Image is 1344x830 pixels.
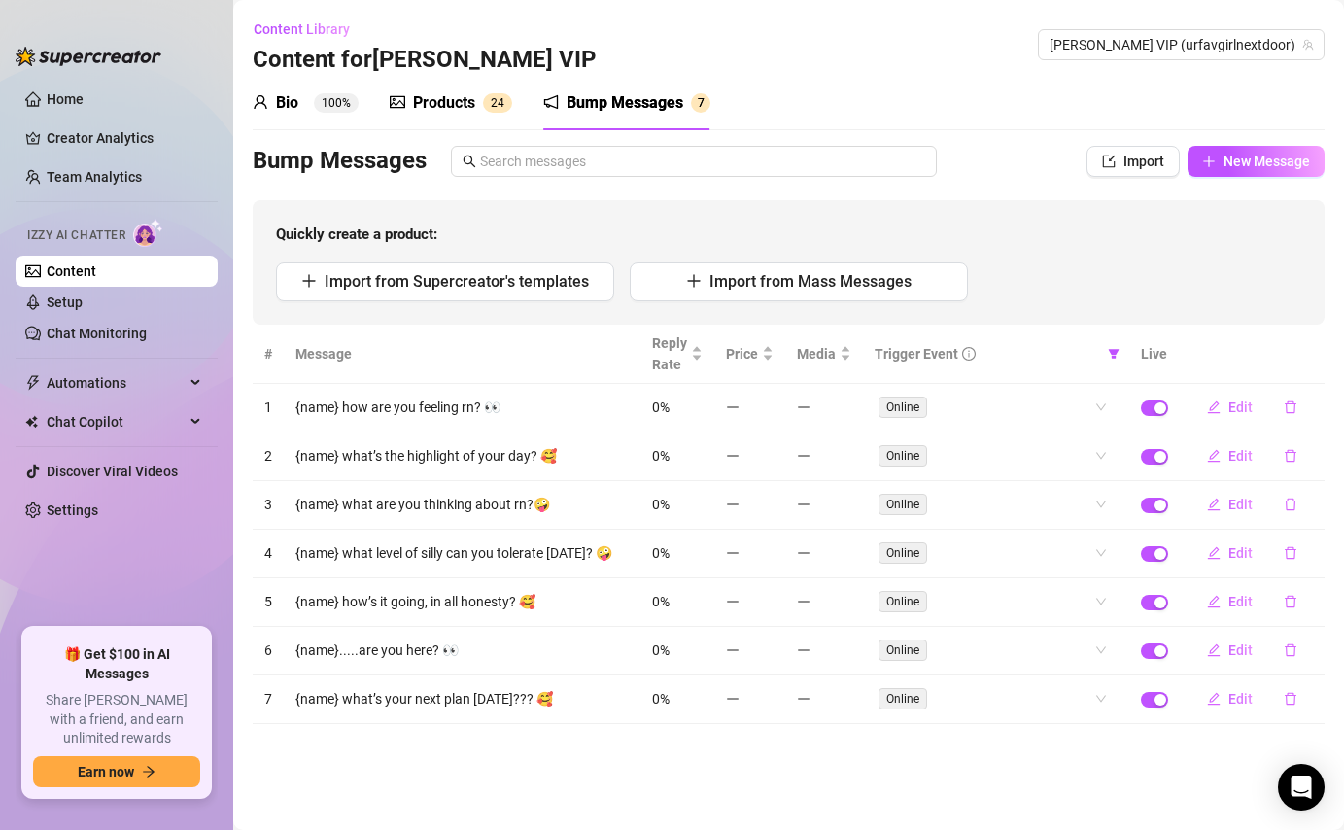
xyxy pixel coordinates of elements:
span: plus [301,273,317,289]
h3: Content for [PERSON_NAME] VIP [253,45,596,76]
th: Live [1129,325,1180,384]
span: edit [1207,643,1221,657]
button: Edit [1191,392,1268,423]
a: Discover Viral Videos [47,464,178,479]
span: search [463,155,476,168]
td: 4 [253,530,284,578]
span: Kat Hobbs VIP (urfavgirlnextdoor) [1050,30,1313,59]
span: edit [1207,546,1221,560]
span: plus [686,273,702,289]
span: Import [1123,154,1164,169]
span: 0% [652,399,670,415]
span: info-circle [962,347,976,361]
span: Media [797,343,836,364]
input: Search messages [480,151,925,172]
span: Online [879,640,927,661]
button: Earn nowarrow-right [33,756,200,787]
span: filter [1104,339,1123,368]
td: 2 [253,432,284,481]
span: user [253,94,268,110]
td: {name} how are you feeling rn? 👀 [284,384,640,432]
button: Import from Supercreator's templates [276,262,614,301]
span: 🎁 Get $100 in AI Messages [33,645,200,683]
th: Message [284,325,640,384]
button: delete [1268,392,1313,423]
span: 0% [652,497,670,512]
button: delete [1268,537,1313,569]
span: 0% [652,594,670,609]
button: Import [1086,146,1180,177]
th: Price [714,325,785,384]
span: edit [1207,400,1221,414]
img: AI Chatter [133,219,163,247]
td: {name} how’s it going, in all honesty? 🥰 [284,578,640,627]
span: Edit [1228,691,1253,707]
span: minus [797,400,810,414]
button: Edit [1191,489,1268,520]
span: delete [1284,400,1297,414]
span: 0% [652,545,670,561]
td: {name} what’s the highlight of your day? 🥰 [284,432,640,481]
span: arrow-right [142,765,155,778]
span: filter [1108,348,1120,360]
button: delete [1268,635,1313,666]
td: 6 [253,627,284,675]
div: Open Intercom Messenger [1278,764,1325,811]
span: minus [797,692,810,706]
span: Price [726,343,758,364]
a: Creator Analytics [47,122,202,154]
span: minus [797,595,810,608]
button: delete [1268,489,1313,520]
span: minus [726,595,740,608]
span: Content Library [254,21,350,37]
span: 0% [652,448,670,464]
span: Online [879,445,927,467]
td: 1 [253,384,284,432]
a: Team Analytics [47,169,142,185]
a: Setup [47,294,83,310]
span: minus [797,643,810,657]
span: Share [PERSON_NAME] with a friend, and earn unlimited rewards [33,691,200,748]
span: edit [1207,449,1221,463]
sup: 24 [483,93,512,113]
span: Edit [1228,594,1253,609]
span: minus [797,546,810,560]
span: Import from Mass Messages [709,272,912,291]
span: edit [1207,595,1221,608]
h3: Bump Messages [253,146,427,177]
span: minus [726,498,740,511]
th: # [253,325,284,384]
span: 2 [491,96,498,110]
span: minus [726,643,740,657]
a: Settings [47,502,98,518]
span: 7 [698,96,705,110]
button: Edit [1191,635,1268,666]
span: minus [726,692,740,706]
span: picture [390,94,405,110]
span: delete [1284,643,1297,657]
span: 0% [652,642,670,658]
span: minus [726,400,740,414]
span: Automations [47,367,185,398]
button: delete [1268,586,1313,617]
button: Edit [1191,683,1268,714]
span: Online [879,542,927,564]
td: 3 [253,481,284,530]
sup: 7 [691,93,710,113]
span: Edit [1228,448,1253,464]
td: {name} what level of silly can you tolerate [DATE]? 🤪 [284,530,640,578]
span: delete [1284,595,1297,608]
button: New Message [1188,146,1325,177]
span: delete [1284,449,1297,463]
th: Reply Rate [640,325,714,384]
span: Chat Copilot [47,406,185,437]
span: edit [1207,498,1221,511]
span: edit [1207,692,1221,706]
span: team [1302,39,1314,51]
span: 0% [652,691,670,707]
button: Content Library [253,14,365,45]
a: Content [47,263,96,279]
span: delete [1284,498,1297,511]
span: Izzy AI Chatter [27,226,125,245]
span: minus [726,546,740,560]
